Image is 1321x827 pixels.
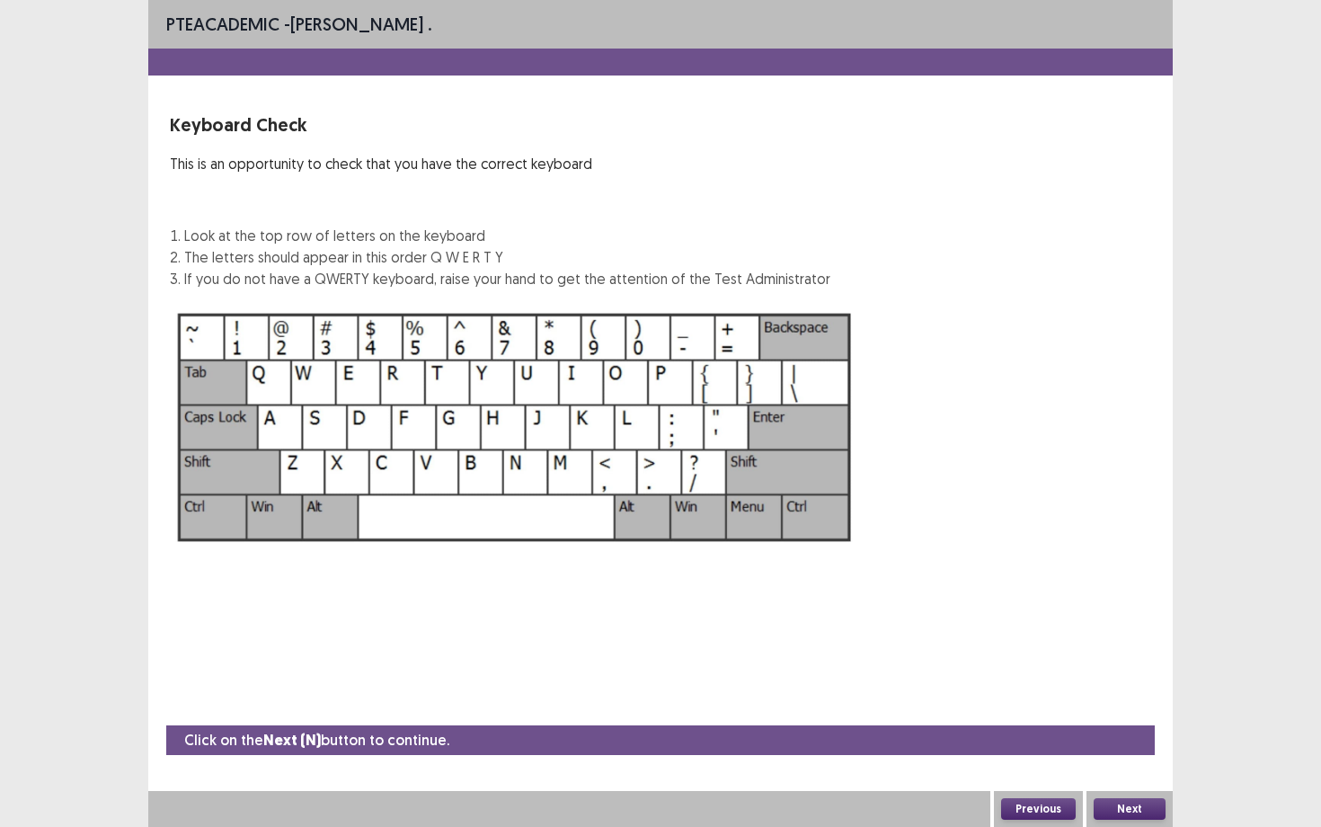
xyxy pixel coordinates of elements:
li: The letters should appear in this order Q W E R T Y [184,246,830,268]
strong: Next (N) [263,731,321,750]
p: - [PERSON_NAME] . [166,11,432,38]
p: Click on the button to continue. [184,729,449,751]
button: Next [1094,798,1166,820]
p: This is an opportunity to check that you have the correct keyboard [170,153,830,174]
p: Keyboard Check [170,111,830,138]
img: Keyboard Image [170,304,860,551]
li: If you do not have a QWERTY keyboard, raise your hand to get the attention of the Test Administrator [184,268,830,289]
button: Previous [1001,798,1076,820]
span: PTE academic [166,13,279,35]
li: Look at the top row of letters on the keyboard [184,225,830,246]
